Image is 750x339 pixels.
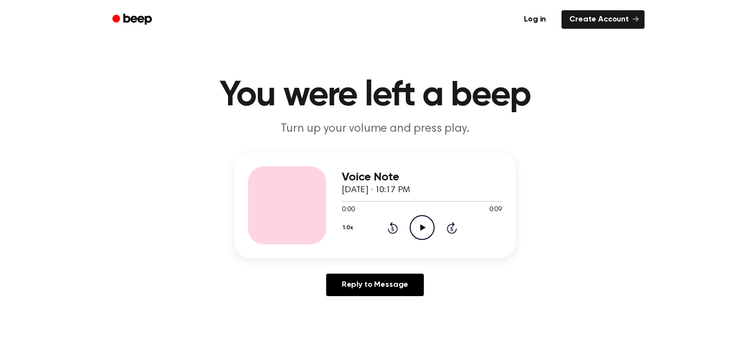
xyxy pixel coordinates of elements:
[326,274,424,296] a: Reply to Message
[342,186,410,195] span: [DATE] · 10:17 PM
[342,205,354,215] span: 0:00
[125,78,625,113] h1: You were left a beep
[187,121,562,137] p: Turn up your volume and press play.
[514,8,556,31] a: Log in
[489,205,502,215] span: 0:09
[562,10,645,29] a: Create Account
[105,10,161,29] a: Beep
[342,171,502,184] h3: Voice Note
[342,219,356,236] button: 1.0x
